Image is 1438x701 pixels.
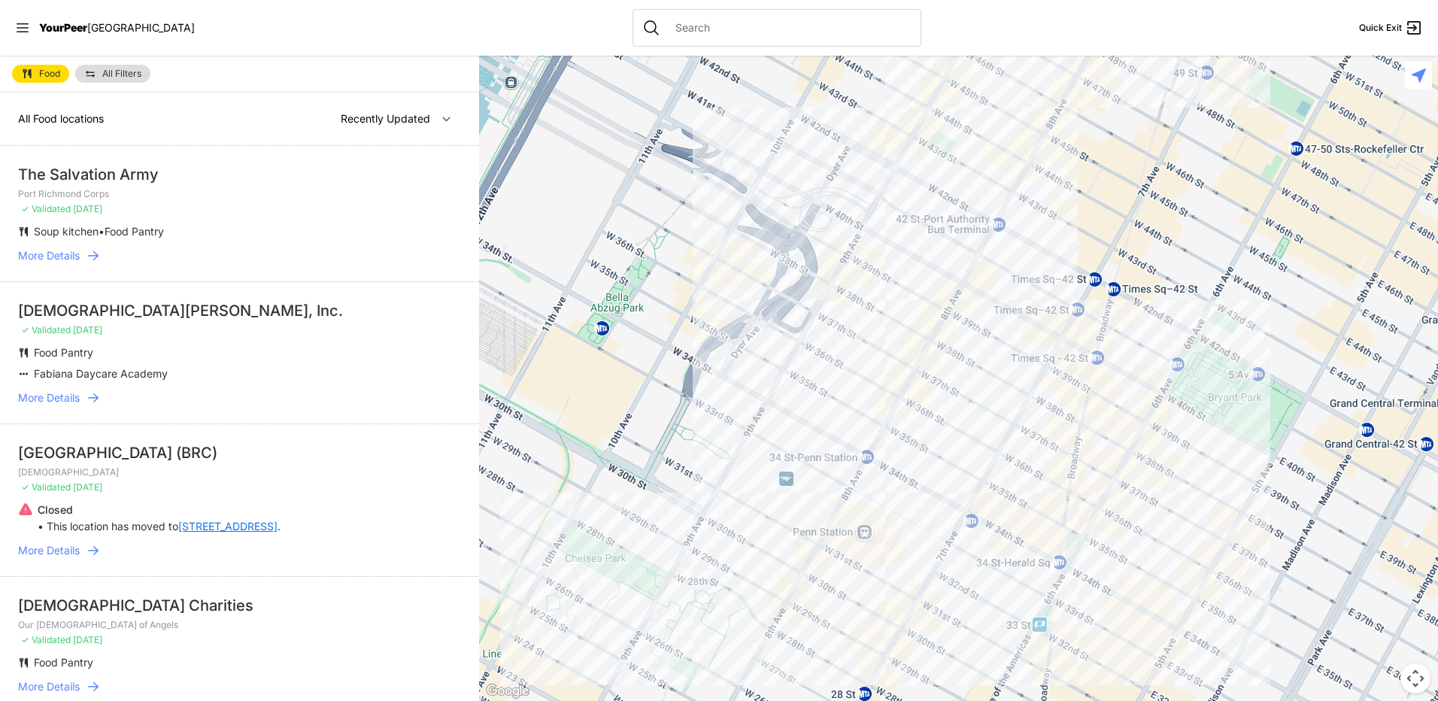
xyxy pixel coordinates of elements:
[38,519,281,534] p: • This location has moved to .
[18,679,461,694] a: More Details
[18,248,80,263] span: More Details
[75,65,150,83] a: All Filters
[34,656,93,669] span: Food Pantry
[21,324,71,335] span: ✓ Validated
[73,324,102,335] span: [DATE]
[1359,22,1402,34] span: Quick Exit
[99,225,105,238] span: •
[34,346,93,359] span: Food Pantry
[18,595,461,616] div: [DEMOGRAPHIC_DATA] Charities
[18,543,80,558] span: More Details
[18,390,461,405] a: More Details
[18,390,80,405] span: More Details
[21,203,71,214] span: ✓ Validated
[87,21,195,34] span: [GEOGRAPHIC_DATA]
[21,481,71,493] span: ✓ Validated
[18,112,104,125] span: All Food locations
[18,442,461,463] div: [GEOGRAPHIC_DATA] (BRC)
[1359,19,1423,37] a: Quick Exit
[73,203,102,214] span: [DATE]
[38,502,281,517] p: Closed
[39,23,195,32] a: YourPeer[GEOGRAPHIC_DATA]
[105,225,164,238] span: Food Pantry
[34,367,168,380] span: Fabiana Daycare Academy
[483,681,532,701] a: Open this area in Google Maps (opens a new window)
[178,519,278,534] a: [STREET_ADDRESS]
[1400,663,1430,693] button: Map camera controls
[21,634,71,645] span: ✓ Validated
[39,21,87,34] span: YourPeer
[102,69,141,78] span: All Filters
[12,65,69,83] a: Food
[18,543,461,558] a: More Details
[18,248,461,263] a: More Details
[18,619,461,631] p: Our [DEMOGRAPHIC_DATA] of Angels
[73,481,102,493] span: [DATE]
[483,681,532,701] img: Google
[18,188,461,200] p: Port Richmond Corps
[666,20,912,35] input: Search
[18,466,461,478] p: [DEMOGRAPHIC_DATA]
[34,225,99,238] span: Soup kitchen
[73,634,102,645] span: [DATE]
[18,679,80,694] span: More Details
[18,300,461,321] div: [DEMOGRAPHIC_DATA][PERSON_NAME], Inc.
[18,164,461,185] div: The Salvation Army
[39,69,60,78] span: Food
